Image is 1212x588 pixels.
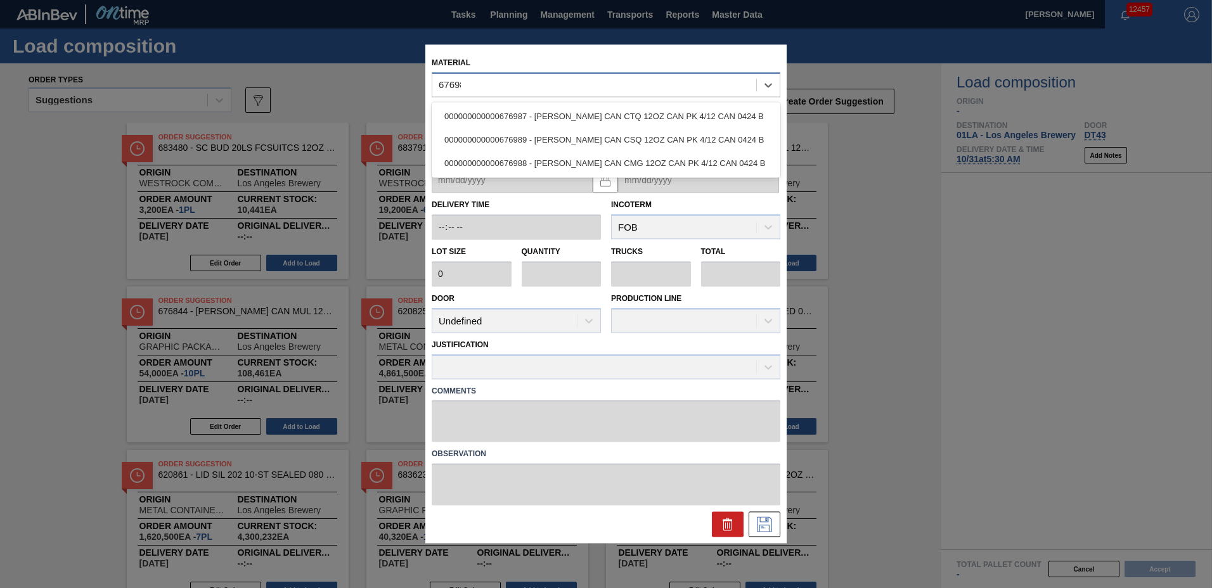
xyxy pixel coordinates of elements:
[611,294,681,303] label: Production Line
[712,512,744,537] div: Delete Suggestion
[611,248,643,257] label: Trucks
[432,382,780,400] label: Comments
[432,445,780,464] label: Observation
[749,512,780,537] div: Save Suggestion
[618,168,779,193] input: mm/dd/yyyy
[432,243,512,262] label: Lot size
[701,248,726,257] label: Total
[611,201,652,210] label: Incoterm
[432,58,470,67] label: Material
[432,294,454,303] label: Door
[598,172,613,188] img: locked
[432,105,780,128] div: 000000000000676987 - [PERSON_NAME] CAN CTQ 12OZ CAN PK 4/12 CAN 0424 B
[432,168,593,193] input: mm/dd/yyyy
[432,340,489,349] label: Justification
[522,248,560,257] label: Quantity
[432,196,601,215] label: Delivery Time
[432,128,780,151] div: 000000000000676989 - [PERSON_NAME] CAN CSQ 12OZ CAN PK 4/12 CAN 0424 B
[593,167,618,193] button: locked
[432,151,780,175] div: 000000000000676988 - [PERSON_NAME] CAN CMG 12OZ CAN PK 4/12 CAN 0424 B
